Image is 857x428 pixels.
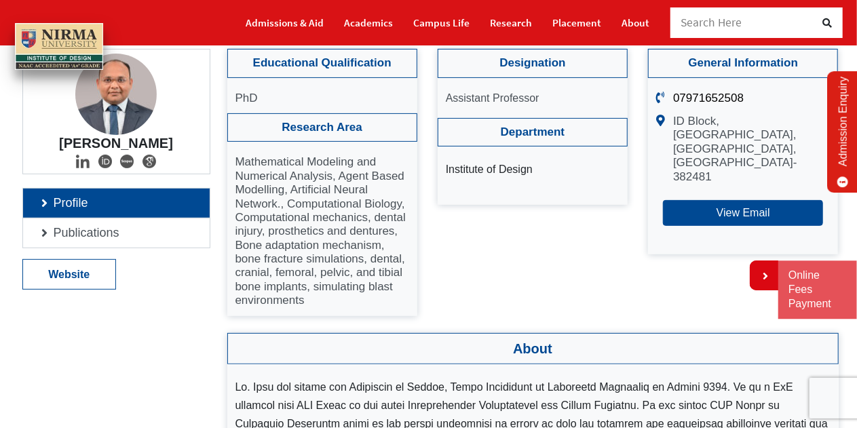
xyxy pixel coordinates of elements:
img: Social Icon google [142,155,156,168]
span: Search Here [681,15,743,30]
a: Campus Life [414,11,470,35]
h4: Designation [438,49,628,77]
img: main_logo [15,23,103,70]
a: 07971652508 [673,92,744,104]
a: Placement [553,11,602,35]
li: Institute of Design [446,160,620,178]
h4: General Information [648,49,838,77]
h4: Department [438,118,628,147]
h4: [PERSON_NAME] [33,135,199,151]
p: Assistant Professor [446,92,620,104]
img: Social Icon linkedin [76,155,90,168]
p: Mathematical Modeling and Numerical Analysis, Agent Based Modelling, Artificial Neural Network., ... [235,155,409,307]
a: Publications [23,218,210,248]
img: Social Icon [120,155,134,168]
p: ID Block, [GEOGRAPHIC_DATA], [GEOGRAPHIC_DATA], [GEOGRAPHIC_DATA]- 382481 [673,115,830,184]
h3: About [227,333,839,364]
a: Research [491,11,533,35]
a: Academics [345,11,394,35]
a: Profile [23,189,210,218]
a: Website [23,260,116,289]
a: Online Fees Payment [788,269,847,311]
img: Social Icon [98,155,112,168]
h4: Educational Qualification [227,49,417,77]
img: Ajay Goyal [75,54,157,135]
a: About [622,11,650,35]
p: PhD [235,92,409,105]
h4: Research Area [227,113,417,142]
a: Admissions & Aid [246,11,324,35]
button: View Email [663,200,823,226]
